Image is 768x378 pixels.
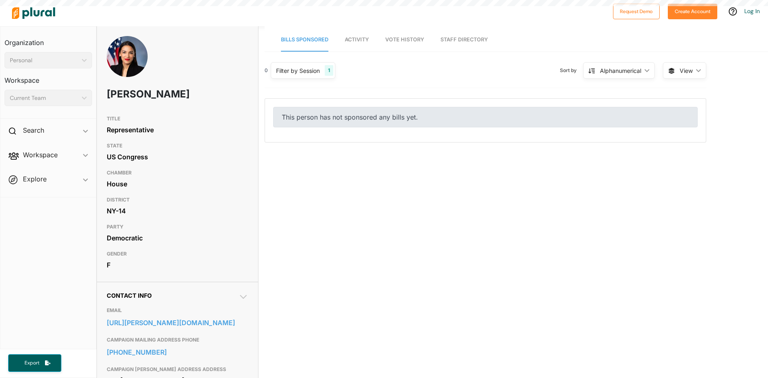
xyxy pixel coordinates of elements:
img: Headshot of Alexandria Ocasio-Cortez [107,36,148,86]
span: Activity [345,36,369,43]
h3: CAMPAIGN [PERSON_NAME] ADDRESS ADDRESS [107,364,248,374]
h3: STATE [107,141,248,151]
h3: EMAIL [107,306,248,315]
div: US Congress [107,151,248,163]
div: 1 [325,65,333,76]
h3: GENDER [107,249,248,259]
div: Representative [107,124,248,136]
span: Sort by [560,67,583,74]
h2: Search [23,126,44,135]
button: Request Demo [613,4,660,19]
div: Alphanumerical [600,66,641,75]
div: This person has not sponsored any bills yet. [273,107,698,127]
div: Current Team [10,94,79,102]
div: Democratic [107,232,248,244]
h3: CHAMBER [107,168,248,178]
span: View [680,66,693,75]
span: Bills Sponsored [281,36,328,43]
a: Staff Directory [440,28,488,52]
div: 0 [265,67,268,74]
div: Personal [10,56,79,65]
h3: PARTY [107,222,248,232]
div: House [107,178,248,190]
h1: [PERSON_NAME] [107,82,191,106]
a: Request Demo [613,7,660,15]
a: Activity [345,28,369,52]
h3: DISTRICT [107,195,248,205]
a: Create Account [668,7,717,15]
a: [URL][PERSON_NAME][DOMAIN_NAME] [107,317,248,329]
span: Contact Info [107,292,152,299]
button: Export [8,354,61,372]
a: Bills Sponsored [281,28,328,52]
span: Export [19,360,45,367]
h3: CAMPAIGN MAILING ADDRESS PHONE [107,335,248,345]
h3: Workspace [4,68,92,86]
div: NY-14 [107,205,248,217]
h3: TITLE [107,114,248,124]
h3: Organization [4,31,92,49]
span: Vote History [385,36,424,43]
a: Vote History [385,28,424,52]
a: [PHONE_NUMBER] [107,346,248,358]
div: Filter by Session [276,66,320,75]
button: Create Account [668,4,717,19]
div: F [107,259,248,271]
a: Log In [744,7,760,15]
